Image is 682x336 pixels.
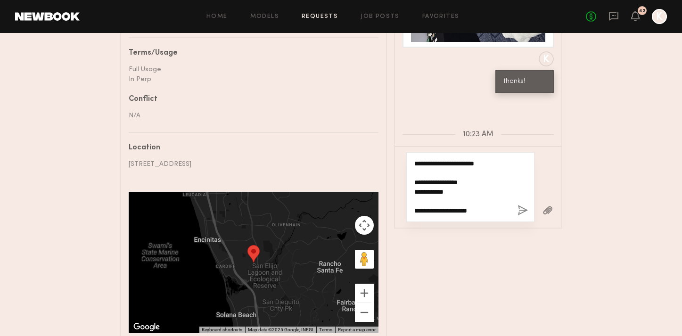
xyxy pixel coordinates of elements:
div: 42 [639,8,646,14]
img: Google [131,321,162,333]
div: N/A [129,111,371,121]
div: Conflict [129,96,371,103]
span: 10:23 AM [463,131,493,139]
button: Zoom out [355,303,374,322]
div: Terms/Usage [129,49,371,57]
a: Models [250,14,279,20]
a: Requests [302,14,338,20]
a: Job Posts [361,14,400,20]
button: Keyboard shortcuts [202,327,242,333]
a: Terms [319,327,332,332]
span: Map data ©2025 Google, INEGI [248,327,313,332]
button: Map camera controls [355,216,374,235]
button: Zoom in [355,284,374,303]
div: Location [129,144,371,152]
a: Report a map error [338,327,376,332]
a: K [652,9,667,24]
a: Home [206,14,228,20]
div: thanks! [504,76,545,87]
div: [STREET_ADDRESS] [129,159,371,169]
a: Open this area in Google Maps (opens a new window) [131,321,162,333]
a: Favorites [422,14,460,20]
div: Full Usage In Perp [129,65,371,84]
button: Drag Pegman onto the map to open Street View [355,250,374,269]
